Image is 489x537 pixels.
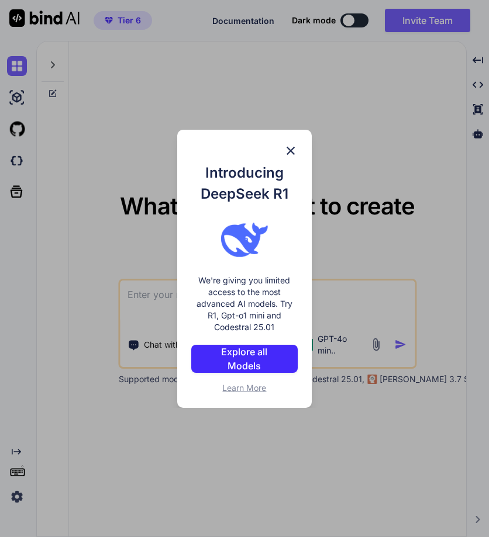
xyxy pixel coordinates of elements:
[222,383,266,393] span: Learn More
[221,216,268,263] img: bind logo
[213,345,276,373] p: Explore all Models
[191,275,298,333] p: We're giving you limited access to the most advanced AI models. Try R1, Gpt-o1 mini and Codestral...
[284,144,298,158] img: close
[191,162,298,205] h1: Introducing DeepSeek R1
[191,345,298,373] button: Explore all Models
